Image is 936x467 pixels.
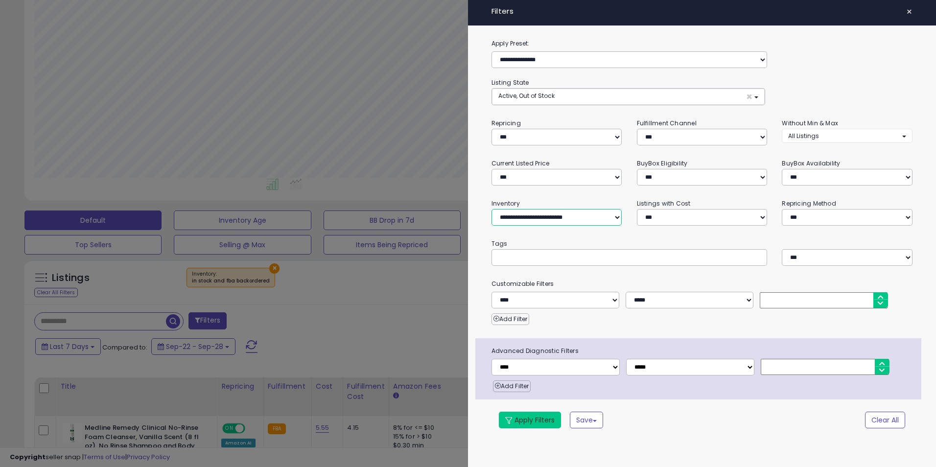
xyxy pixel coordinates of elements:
button: Save [570,412,603,428]
small: Repricing [491,119,521,127]
button: Add Filter [491,313,529,325]
span: × [906,5,913,19]
small: Without Min & Max [782,119,838,127]
button: Apply Filters [499,412,561,428]
small: Repricing Method [782,199,836,208]
span: Active, Out of Stock [498,92,555,100]
small: Fulfillment Channel [637,119,697,127]
button: Active, Out of Stock × [492,89,765,105]
label: Apply Preset: [484,38,920,49]
button: × [902,5,916,19]
small: Tags [484,238,920,249]
small: BuyBox Eligibility [637,159,688,167]
button: All Listings [782,129,913,143]
span: × [746,92,752,102]
small: Current Listed Price [491,159,549,167]
h4: Filters [491,7,913,16]
span: Advanced Diagnostic Filters [484,346,921,356]
span: All Listings [788,132,819,140]
small: Listings with Cost [637,199,691,208]
button: Clear All [865,412,905,428]
small: Listing State [491,78,529,87]
small: BuyBox Availability [782,159,840,167]
small: Inventory [491,199,520,208]
button: Add Filter [493,380,531,392]
small: Customizable Filters [484,279,920,289]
